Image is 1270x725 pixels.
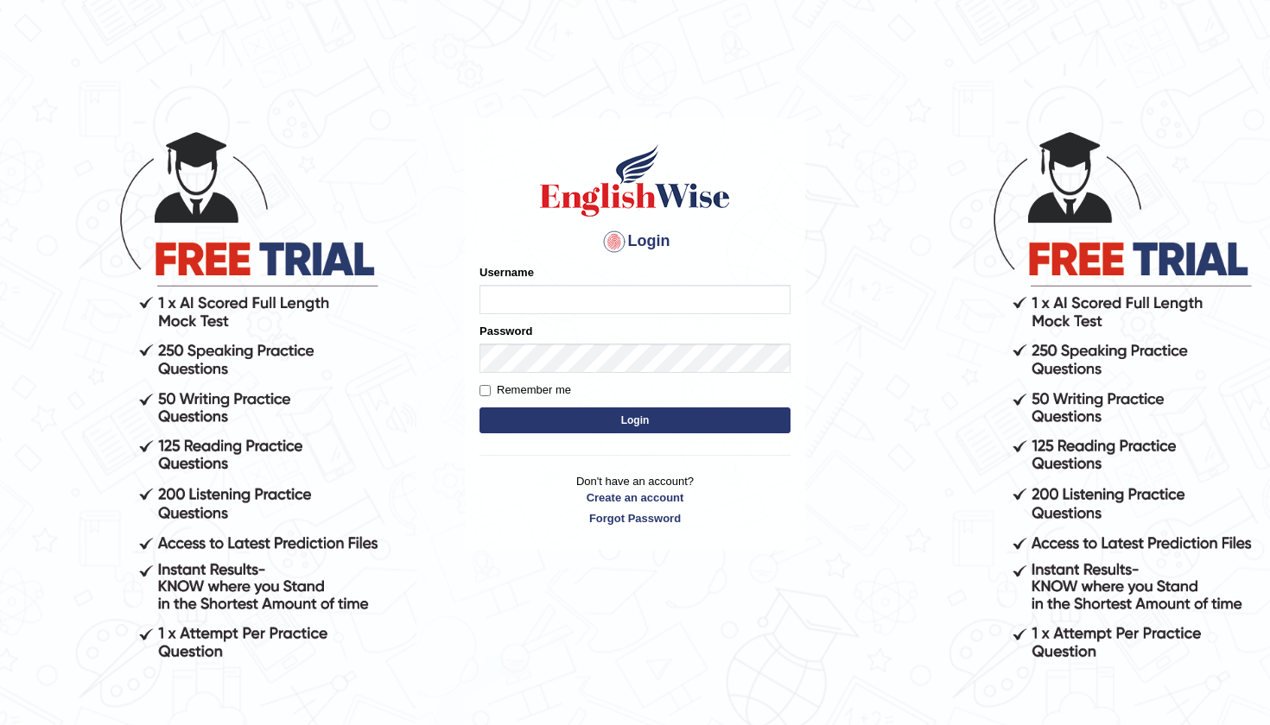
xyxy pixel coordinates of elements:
h4: Login [479,228,791,255]
button: Login [479,407,791,433]
label: Password [479,323,532,339]
label: Remember me [479,381,571,399]
a: Forgot Password [479,510,791,526]
p: Don't have an account? [479,473,791,526]
img: Logo of English Wise sign in for intelligent practice with AI [537,142,733,219]
input: Remember me [479,385,491,396]
a: Create an account [479,489,791,506]
label: Username [479,264,534,281]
